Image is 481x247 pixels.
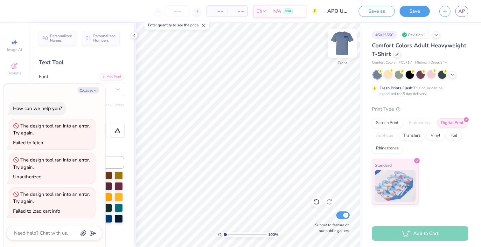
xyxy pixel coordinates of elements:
span: Designs [7,71,21,76]
div: The design tool ran into an error. Try again. [13,191,90,205]
span: – – [211,8,223,15]
label: Font [39,73,48,80]
span: N/A [273,8,281,15]
button: Save as [359,6,395,17]
input: – – [165,5,190,17]
span: Comfort Colors Adult Heavyweight T-Shirt [372,42,466,58]
input: Untitled Design [323,5,354,17]
div: This color can be expedited for 5 day delivery. [380,85,458,97]
span: Personalized Names [50,34,73,43]
div: Revision 1 [400,31,429,39]
div: Rhinestones [372,144,403,153]
strong: Fresh Prints Flash: [380,86,413,91]
div: The design tool ran into an error. Try again. [13,123,90,136]
span: Minimum Order: 24 + [415,60,447,65]
div: Failed to fetch [13,140,43,146]
div: Vinyl [427,131,444,141]
div: # 502555C [372,31,397,39]
div: Foil [446,131,461,141]
span: FREE [285,9,291,13]
span: – – [231,8,244,15]
div: Unauthorized [13,174,42,180]
div: Failed to load cart info [13,208,60,214]
div: Applique [372,131,397,141]
div: Enter quantity to see the price. [144,21,209,30]
div: Screen Print [372,118,403,128]
div: Text Tool [39,58,124,67]
span: Image AI [7,47,22,52]
div: Digital Print [437,118,468,128]
span: # C1717 [399,60,412,65]
img: Front [330,31,355,56]
button: Save [400,6,430,17]
span: 100 % [268,232,278,237]
span: Standard [375,162,392,168]
div: Add Font [99,73,124,80]
span: Comfort Colors [372,60,395,65]
div: Front [338,60,347,66]
span: Personalized Numbers [93,34,116,43]
div: Embroidery [405,118,435,128]
label: Submit to feature on our public gallery. [311,222,350,234]
div: Print Type [372,106,468,113]
button: Collapse [78,87,99,93]
a: AP [455,6,468,17]
div: Transfers [399,131,425,141]
img: Standard [375,170,416,202]
div: How can we help you? [13,105,62,112]
span: AP [458,8,465,15]
div: The design tool ran into an error. Try again. [13,157,90,170]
